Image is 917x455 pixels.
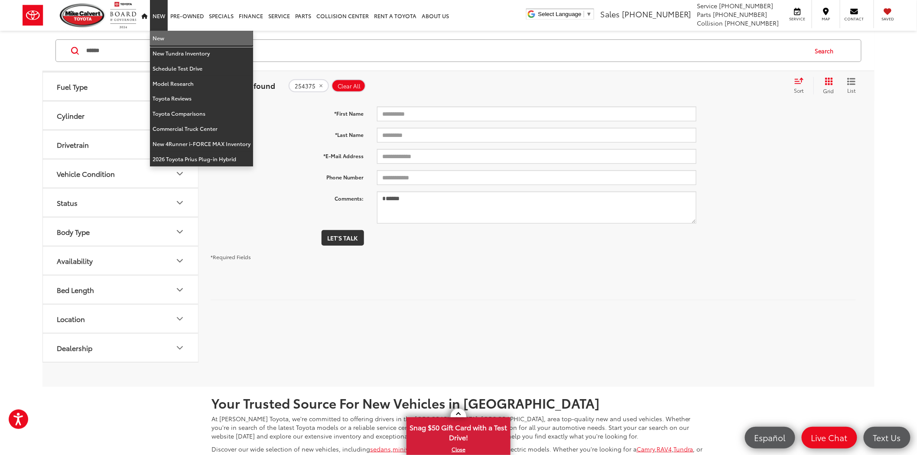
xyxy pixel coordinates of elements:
[150,61,253,76] a: Schedule Test Drive
[175,169,185,179] div: Vehicle Condition
[43,218,199,246] button: Body TypeBody Type
[586,11,592,17] span: ▼
[57,140,89,149] div: Drivetrain
[725,19,779,27] span: [PHONE_NUMBER]
[807,40,846,62] button: Search
[338,82,361,89] span: Clear All
[841,77,862,94] button: List View
[673,445,693,453] a: Tundra
[370,445,391,453] a: sedans
[211,414,706,440] p: At [PERSON_NAME] Toyota, we're committed to offering drivers in the [GEOGRAPHIC_DATA], [GEOGRAPHI...
[57,227,90,236] div: Body Type
[57,286,94,294] div: Bed Length
[600,8,620,19] span: Sales
[60,3,106,27] img: Mike Calvert Toyota
[43,130,199,159] button: DrivetrainDrivetrain
[847,87,856,94] span: List
[864,427,910,448] a: Text Us
[823,87,834,94] span: Grid
[878,16,897,22] span: Saved
[790,77,813,94] button: Select sort value
[538,11,582,17] span: Select Language
[622,8,691,19] span: [PHONE_NUMBER]
[57,169,115,178] div: Vehicle Condition
[713,10,767,19] span: [PHONE_NUMBER]
[802,427,857,448] a: Live Chat
[175,285,185,295] div: Bed Length
[407,418,510,445] span: Snag $50 Gift Card with a Test Drive!
[43,72,199,101] button: Fuel TypeFuel Type
[85,40,807,61] input: Search by Make, Model, or Keyword
[175,314,185,324] div: Location
[57,315,85,323] div: Location
[719,1,774,10] span: [PHONE_NUMBER]
[750,432,790,443] span: Español
[745,427,795,448] a: Español
[43,188,199,217] button: StatusStatus
[43,276,199,304] button: Bed LengthBed Length
[57,198,78,207] div: Status
[204,107,371,117] label: *First Name
[295,82,315,89] span: 254375
[175,343,185,353] div: Dealership
[211,396,706,410] h2: Your Trusted Source For New Vehicles in [GEOGRAPHIC_DATA]
[204,128,371,139] label: *Last Name
[657,445,672,453] a: RAV4
[845,16,864,22] span: Contact
[637,445,655,453] a: Camry
[57,344,92,352] div: Dealership
[211,253,251,260] small: *Required Fields
[43,247,199,275] button: AvailabilityAvailability
[175,256,185,266] div: Availability
[57,257,93,265] div: Availability
[393,445,419,453] a: minivans
[43,305,199,333] button: LocationLocation
[175,227,185,237] div: Body Type
[204,192,371,202] label: Comments:
[150,76,253,91] a: Model Research
[204,149,371,160] label: *E-Mail Address
[332,79,366,92] button: Clear All
[57,82,88,91] div: Fuel Type
[43,159,199,188] button: Vehicle ConditionVehicle Condition
[150,106,253,121] a: Toyota Comparisons
[807,432,852,443] span: Live Chat
[697,10,712,19] span: Parts
[43,334,199,362] button: DealershipDealership
[538,11,592,17] a: Select Language​
[794,87,804,94] span: Sort
[150,136,253,152] a: New 4Runner i-FORCE MAX Inventory
[869,432,905,443] span: Text Us
[150,152,253,166] a: 2026 Toyota Prius Plug-in Hybrid
[175,198,185,208] div: Status
[150,121,253,136] a: Commercial Truck Center
[322,230,364,246] button: Let's Talk
[697,1,718,10] span: Service
[150,91,253,106] a: Toyota Reviews
[289,79,329,92] button: remove 254375
[816,16,836,22] span: Map
[43,101,199,130] button: CylinderCylinder
[204,170,371,181] label: Phone Number
[697,19,723,27] span: Collision
[150,31,253,46] a: New
[57,111,85,120] div: Cylinder
[788,16,807,22] span: Service
[150,46,253,61] a: New Tundra Inventory
[813,77,841,94] button: Grid View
